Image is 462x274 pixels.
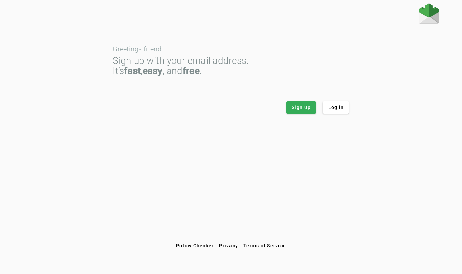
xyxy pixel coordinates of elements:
div: Sign up with your email address. It’s , , and . [113,56,349,76]
span: Policy Checker [176,243,214,248]
button: Terms of Service [241,240,289,252]
span: Log in [328,104,344,111]
img: Fraudmarc Logo [419,3,439,24]
button: Policy Checker [173,240,217,252]
button: Sign up [286,101,316,114]
span: Sign up [292,104,311,111]
button: Privacy [216,240,241,252]
strong: free [183,65,200,76]
span: Privacy [219,243,238,248]
div: Greetings friend, [113,46,349,52]
strong: easy [143,65,163,76]
button: Log in [323,101,349,114]
strong: fast [124,65,141,76]
span: Terms of Service [243,243,286,248]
